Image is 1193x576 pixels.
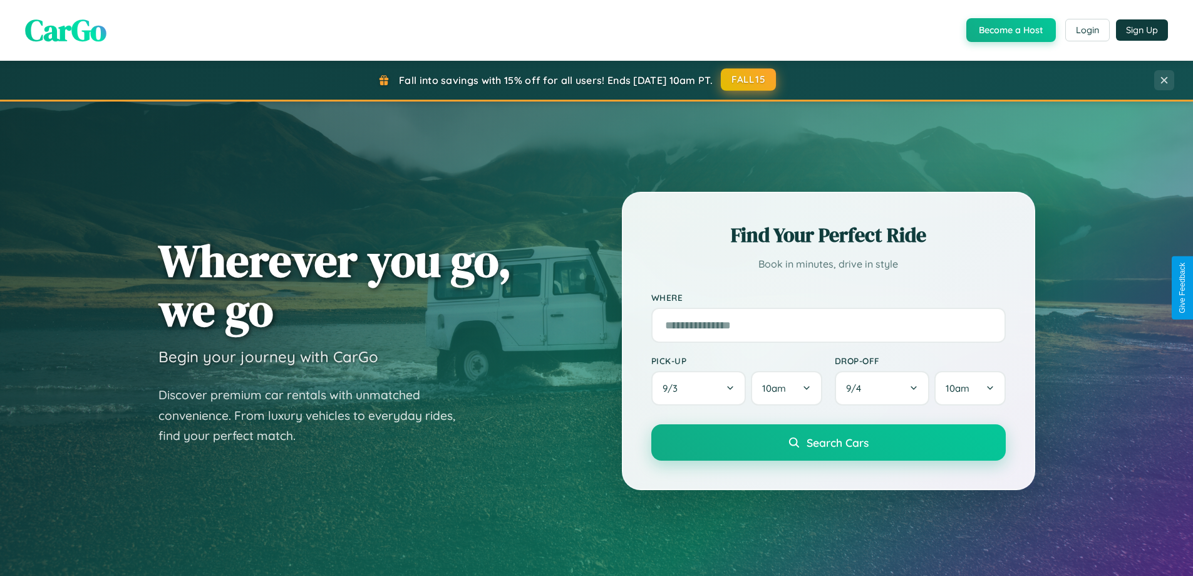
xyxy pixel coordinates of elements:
[762,382,786,394] span: 10am
[651,371,746,406] button: 9/3
[807,436,869,449] span: Search Cars
[651,255,1006,273] p: Book in minutes, drive in style
[835,371,930,406] button: 9/4
[1116,19,1168,41] button: Sign Up
[1178,263,1187,313] div: Give Feedback
[663,382,684,394] span: 9 / 3
[934,371,1005,406] button: 10am
[721,68,776,91] button: FALL15
[1065,19,1110,41] button: Login
[651,355,822,366] label: Pick-up
[946,382,969,394] span: 10am
[966,18,1056,42] button: Become a Host
[651,292,1006,303] label: Where
[651,424,1006,461] button: Search Cars
[158,236,512,335] h1: Wherever you go, we go
[25,9,106,51] span: CarGo
[399,74,713,86] span: Fall into savings with 15% off for all users! Ends [DATE] 10am PT.
[158,347,378,366] h3: Begin your journey with CarGo
[158,385,472,446] p: Discover premium car rentals with unmatched convenience. From luxury vehicles to everyday rides, ...
[751,371,822,406] button: 10am
[846,382,867,394] span: 9 / 4
[835,355,1006,366] label: Drop-off
[651,221,1006,249] h2: Find Your Perfect Ride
